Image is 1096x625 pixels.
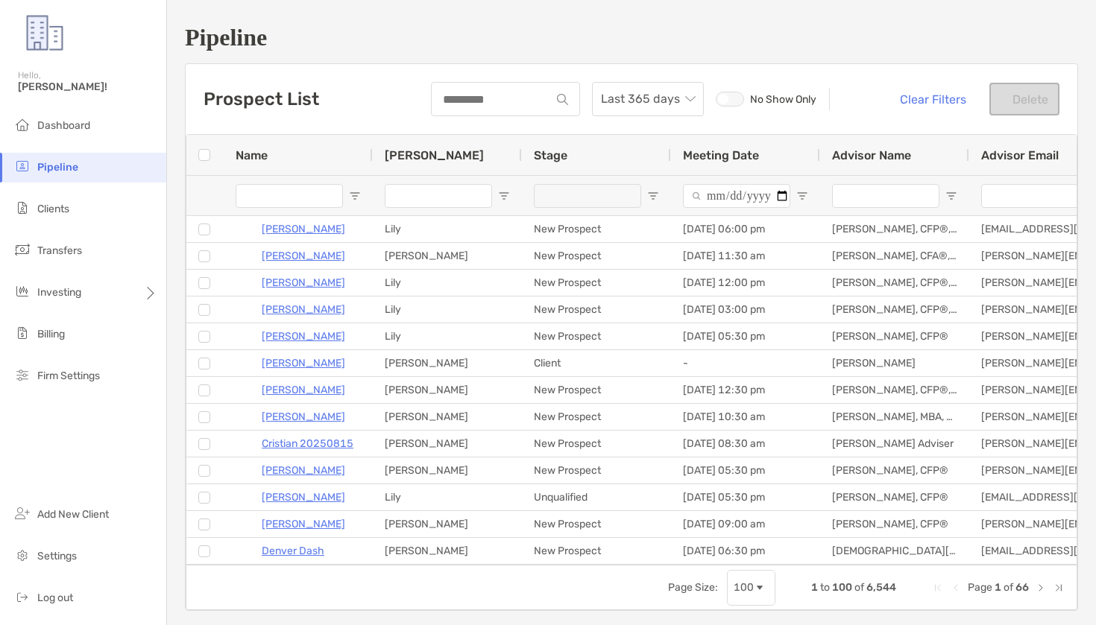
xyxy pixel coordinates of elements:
[13,366,31,384] img: firm-settings icon
[37,550,77,562] span: Settings
[945,190,957,202] button: Open Filter Menu
[262,220,345,238] a: [PERSON_NAME]
[373,270,522,296] div: Lily
[832,184,939,208] input: Advisor Name Filter Input
[671,296,820,323] div: [DATE] 03:00 pm
[13,504,31,522] img: add_new_client icon
[671,323,820,349] div: [DATE] 05:30 pm
[37,244,82,257] span: Transfers
[262,300,345,319] a: [PERSON_NAME]
[13,282,31,300] img: investing icon
[262,273,345,292] a: [PERSON_NAME]
[522,323,671,349] div: New Prospect
[522,270,671,296] div: New Prospect
[1035,582,1047,594] div: Next Page
[349,190,361,202] button: Open Filter Menu
[262,488,345,507] a: [PERSON_NAME]
[820,581,830,594] span: to
[534,148,567,162] span: Stage
[995,581,1001,594] span: 1
[373,431,522,457] div: [PERSON_NAME]
[820,404,969,430] div: [PERSON_NAME], MBA, CFA
[37,119,90,132] span: Dashboard
[13,588,31,606] img: logout icon
[262,434,353,453] a: Cristian 20250815
[262,461,345,480] a: [PERSON_NAME]
[522,484,671,510] div: Unqualified
[18,80,157,93] span: [PERSON_NAME]!
[968,581,992,594] span: Page
[262,407,345,426] a: [PERSON_NAME]
[522,538,671,564] div: New Prospect
[820,431,969,457] div: [PERSON_NAME] Adviser
[37,508,109,521] span: Add New Client
[262,354,345,372] a: [PERSON_NAME]
[522,216,671,242] div: New Prospect
[668,581,718,594] div: Page Size:
[185,24,1078,51] h1: Pipeline
[820,377,969,403] div: [PERSON_NAME], CFP®, EA, RICP
[262,247,345,265] a: [PERSON_NAME]
[820,538,969,564] div: [DEMOGRAPHIC_DATA][PERSON_NAME], CFP®
[236,148,268,162] span: Name
[37,369,100,382] span: Firm Settings
[683,148,759,162] span: Meeting Date
[262,515,345,533] a: [PERSON_NAME]
[236,184,343,208] input: Name Filter Input
[671,457,820,483] div: [DATE] 05:30 pm
[671,377,820,403] div: [DATE] 12:30 pm
[671,350,820,376] div: -
[820,270,969,296] div: [PERSON_NAME], CFP®, ChFC®, CLU®
[820,296,969,323] div: [PERSON_NAME], CFP®, CPA/PFS, CDFA
[854,581,864,594] span: of
[385,148,484,162] span: [PERSON_NAME]
[373,377,522,403] div: [PERSON_NAME]
[832,148,911,162] span: Advisor Name
[13,157,31,175] img: pipeline icon
[13,241,31,258] img: transfers icon
[262,381,345,399] a: [PERSON_NAME]
[522,243,671,269] div: New Prospect
[522,457,671,483] div: New Prospect
[373,216,522,242] div: Lily
[820,457,969,483] div: [PERSON_NAME], CFP®
[13,546,31,564] img: settings icon
[683,184,790,208] input: Meeting Date Filter Input
[373,457,522,483] div: [PERSON_NAME]
[522,296,671,323] div: New Prospect
[820,216,969,242] div: [PERSON_NAME], CFP®, AIF®
[671,243,820,269] div: [DATE] 11:30 am
[262,542,324,560] a: Denver Dash
[522,350,671,376] div: Client
[37,286,81,299] span: Investing
[37,591,73,604] span: Log out
[734,581,754,594] div: 100
[373,484,522,510] div: Lily
[820,243,969,269] div: [PERSON_NAME], CFA®, CEPA®
[18,6,72,60] img: Zoe Logo
[866,581,896,594] span: 6,544
[373,511,522,537] div: [PERSON_NAME]
[671,511,820,537] div: [DATE] 09:00 am
[950,582,962,594] div: Previous Page
[522,377,671,403] div: New Prospect
[373,538,522,564] div: [PERSON_NAME]
[37,203,69,215] span: Clients
[522,511,671,537] div: New Prospect
[37,161,78,174] span: Pipeline
[373,404,522,430] div: [PERSON_NAME]
[601,83,695,115] span: Last 365 days
[13,324,31,342] img: billing icon
[727,570,775,606] div: Page Size
[262,327,345,346] a: [PERSON_NAME]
